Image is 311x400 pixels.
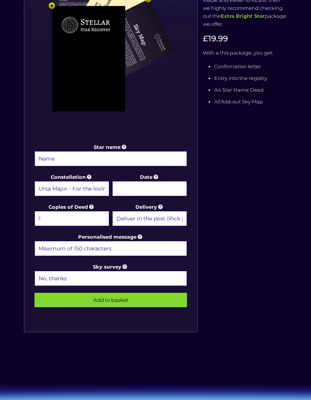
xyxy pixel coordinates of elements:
input: Star name [35,151,187,166]
a: Extra Bright Star [221,13,265,19]
li: A4 Star Name Deed [214,86,287,94]
span: 19.99 [208,34,228,43]
select: Copies of Deed [35,211,109,226]
li: Confirmation letter [214,62,287,70]
input: Add to basket [35,293,187,307]
select: Sky survey [35,271,187,286]
input: Personalised message [35,241,187,256]
select: Delivery [112,211,187,226]
li: Entry into the registry [214,74,287,82]
h3: £ [203,34,287,43]
select: Constellation [35,181,109,196]
li: A3 fold-out Sky Map [214,98,287,106]
p: With a this package, you get: [203,49,287,57]
a: Sky survey [93,264,128,270]
label: Constellation [35,173,109,197]
label: Date [112,173,187,197]
label: Star name [35,143,187,167]
input: Date [112,181,187,196]
label: Delivery [112,203,187,227]
label: Copies of Deed [35,203,109,227]
label: Personalised message [35,233,187,257]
